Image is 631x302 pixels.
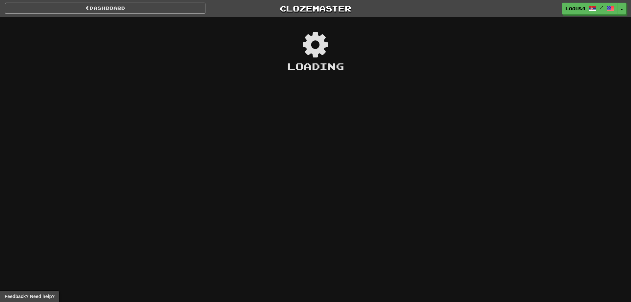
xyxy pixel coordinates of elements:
[600,5,603,10] span: /
[215,3,416,14] a: Clozemaster
[5,3,205,14] a: Dashboard
[5,293,55,300] span: Open feedback widget
[562,3,618,14] a: loqu84 /
[566,6,585,12] span: loqu84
